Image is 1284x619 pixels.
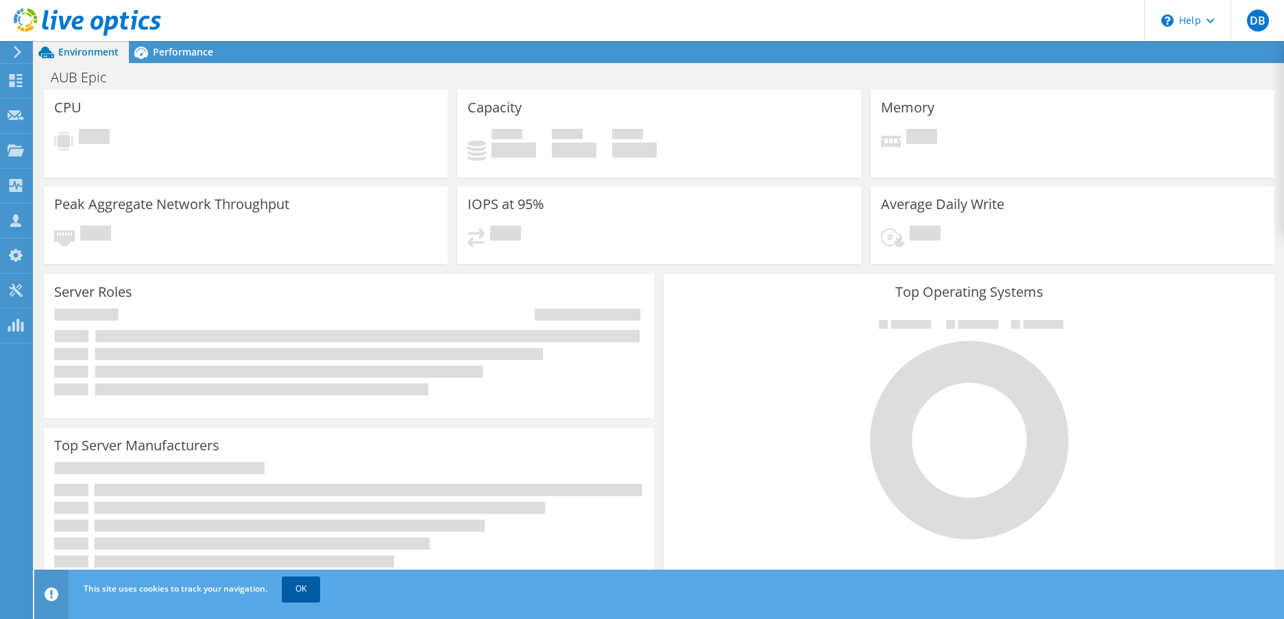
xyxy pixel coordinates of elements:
[492,143,536,158] h4: 0 GiB
[282,576,320,601] a: OK
[881,197,1004,212] h3: Average Daily Write
[54,100,82,115] h3: CPU
[1161,14,1174,27] svg: \n
[54,284,132,300] h3: Server Roles
[492,129,522,143] span: Used
[910,226,941,244] span: Pending
[1247,10,1269,32] span: DB
[45,70,128,85] h1: AUB Epic
[58,45,119,58] span: Environment
[468,197,544,212] h3: IOPS at 95%
[79,129,110,147] span: Pending
[552,129,583,143] span: Free
[54,197,289,212] h3: Peak Aggregate Network Throughput
[552,143,596,158] h4: 0 GiB
[84,583,267,594] span: This site uses cookies to track your navigation.
[612,143,657,158] h4: 0 GiB
[490,226,521,244] span: Pending
[881,100,934,115] h3: Memory
[612,129,643,143] span: Total
[80,226,111,244] span: Pending
[674,284,1263,300] h3: Top Operating Systems
[153,45,213,58] span: Performance
[54,438,219,453] h3: Top Server Manufacturers
[468,100,522,115] h3: Capacity
[906,129,937,147] span: Pending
